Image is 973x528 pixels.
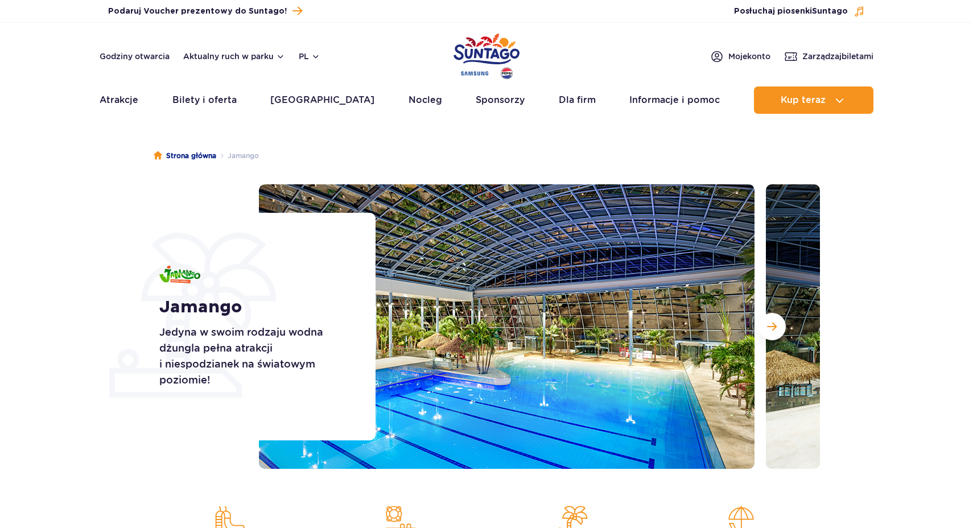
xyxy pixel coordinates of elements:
[758,313,786,340] button: Następny slajd
[154,150,216,162] a: Strona główna
[100,51,170,62] a: Godziny otwarcia
[159,266,200,283] img: Jamango
[159,324,350,388] p: Jedyna w swoim rodzaju wodna dżungla pełna atrakcji i niespodzianek na światowym poziomie!
[559,86,596,114] a: Dla firm
[812,7,848,15] span: Suntago
[734,6,865,17] button: Posłuchaj piosenkiSuntago
[108,6,287,17] span: Podaruj Voucher prezentowy do Suntago!
[781,95,826,105] span: Kup teraz
[159,297,350,317] h1: Jamango
[734,6,848,17] span: Posłuchaj piosenki
[100,86,138,114] a: Atrakcje
[728,51,770,62] span: Moje konto
[270,86,374,114] a: [GEOGRAPHIC_DATA]
[409,86,442,114] a: Nocleg
[629,86,720,114] a: Informacje i pomoc
[802,51,873,62] span: Zarządzaj biletami
[172,86,237,114] a: Bilety i oferta
[183,52,285,61] button: Aktualny ruch w parku
[453,28,520,81] a: Park of Poland
[299,51,320,62] button: pl
[784,49,873,63] a: Zarządzajbiletami
[108,3,302,19] a: Podaruj Voucher prezentowy do Suntago!
[754,86,873,114] button: Kup teraz
[216,150,259,162] li: Jamango
[476,86,525,114] a: Sponsorzy
[710,49,770,63] a: Mojekonto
